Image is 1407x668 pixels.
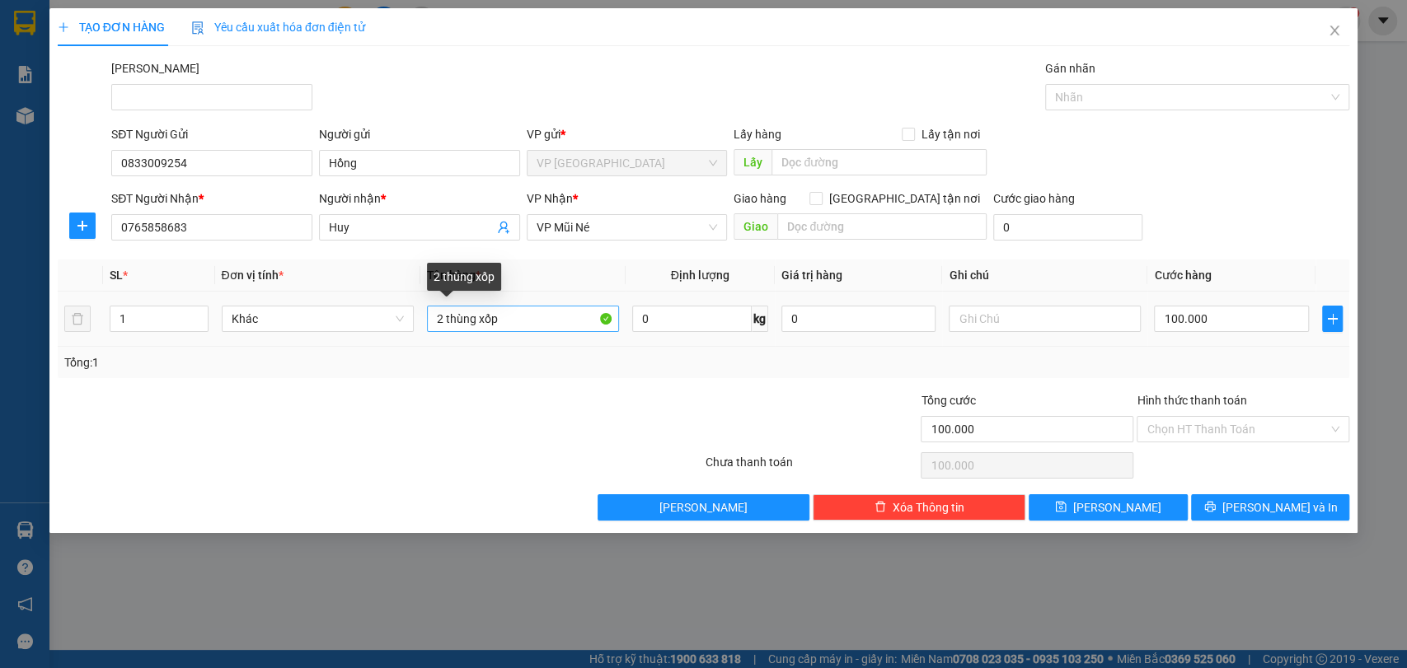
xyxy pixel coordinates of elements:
[1055,501,1067,514] span: save
[111,189,312,208] div: SĐT Người Nhận
[1311,8,1358,54] button: Close
[114,89,219,143] li: VP VP [PERSON_NAME] Lão
[993,192,1075,205] label: Cước giao hàng
[1328,24,1341,37] span: close
[58,21,165,34] span: TẠO ĐƠN HÀNG
[222,269,284,282] span: Đơn vị tính
[1323,312,1342,325] span: plus
[1045,62,1095,75] label: Gán nhãn
[191,21,204,35] img: icon
[427,306,619,332] input: VD: Bàn, Ghế
[734,213,777,240] span: Giao
[781,269,842,282] span: Giá trị hàng
[537,151,718,175] span: VP Nha Trang
[734,128,781,141] span: Lấy hàng
[1073,498,1161,516] span: [PERSON_NAME]
[111,62,199,75] label: Mã ĐH
[8,89,114,143] li: VP VP [GEOGRAPHIC_DATA]
[110,269,123,282] span: SL
[111,125,312,143] div: SĐT Người Gửi
[58,21,69,33] span: plus
[527,125,728,143] div: VP gửi
[921,394,975,407] span: Tổng cước
[8,8,239,70] li: Nam Hải Limousine
[1222,498,1338,516] span: [PERSON_NAME] và In
[671,269,729,282] span: Định lượng
[813,494,1025,521] button: deleteXóa Thông tin
[734,149,772,175] span: Lấy
[949,306,1141,332] input: Ghi Chú
[598,494,810,521] button: [PERSON_NAME]
[8,8,66,66] img: logo.jpg
[777,213,987,240] input: Dọc đường
[823,189,987,208] span: [GEOGRAPHIC_DATA] tận nơi
[1204,501,1216,514] span: printer
[64,306,91,332] button: delete
[993,214,1142,241] input: Cước giao hàng
[734,192,786,205] span: Giao hàng
[752,306,768,332] span: kg
[1191,494,1349,521] button: printer[PERSON_NAME] và In
[659,498,748,516] span: [PERSON_NAME]
[1029,494,1187,521] button: save[PERSON_NAME]
[69,213,96,239] button: plus
[1154,269,1211,282] span: Cước hàng
[319,125,520,143] div: Người gửi
[1137,394,1246,407] label: Hình thức thanh toán
[537,215,718,240] span: VP Mũi Né
[781,306,936,332] input: 0
[772,149,987,175] input: Dọc đường
[427,263,501,291] div: 2 thùng xốp
[232,306,404,331] span: Khác
[915,125,987,143] span: Lấy tận nơi
[319,189,520,208] div: Người nhận
[64,353,544,371] div: Tổng: 1
[875,501,886,514] span: delete
[70,219,95,232] span: plus
[942,259,1147,292] th: Ghi chú
[893,498,964,516] span: Xóa Thông tin
[111,84,312,110] input: Mã ĐH
[191,21,365,34] span: Yêu cầu xuất hóa đơn điện tử
[497,221,510,234] span: user-add
[704,453,920,482] div: Chưa thanh toán
[1322,306,1343,332] button: plus
[527,192,573,205] span: VP Nhận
